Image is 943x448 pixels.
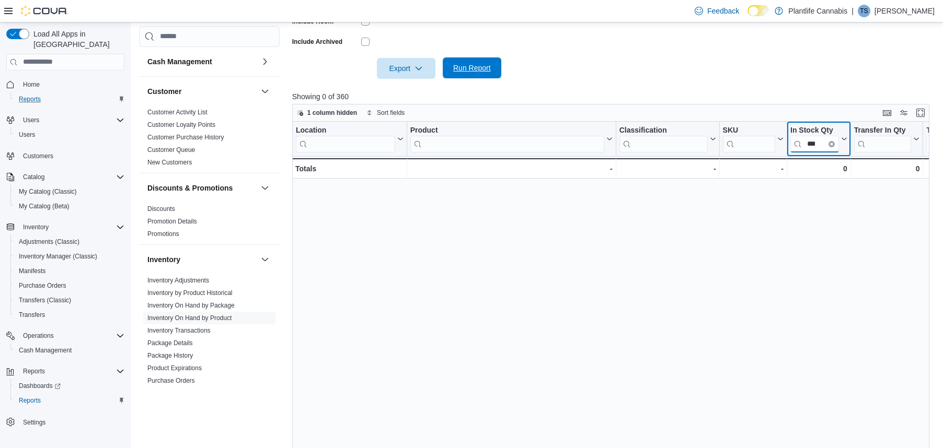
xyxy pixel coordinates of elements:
button: Transfers (Classic) [10,293,129,308]
div: Thara Shah [858,5,870,17]
a: Customer Queue [147,146,195,154]
div: Customer [139,106,280,173]
a: Package Details [147,339,193,347]
button: Customers [2,148,129,163]
h3: Inventory [147,254,180,265]
div: Classification [619,125,707,152]
a: Dashboards [10,379,129,393]
p: Showing 0 of 360 [292,91,936,102]
a: Inventory Adjustments [147,277,209,284]
span: Inventory On Hand by Product [147,314,232,322]
a: Reports [15,93,45,105]
div: Totals [295,162,404,175]
span: Operations [23,332,54,340]
a: New Customers [147,159,192,166]
span: Purchase Orders [19,281,66,290]
a: Inventory Manager (Classic) [15,250,101,263]
a: Customer Purchase History [147,134,224,141]
span: Package History [147,351,193,360]
span: Manifests [19,267,45,275]
button: Inventory [2,220,129,234]
span: TS [860,5,868,17]
div: Transfer In Qty [854,125,911,135]
span: Users [23,116,39,124]
span: New Customers [147,158,192,167]
span: Dark Mode [747,16,748,17]
button: Operations [19,329,58,342]
div: SKU [722,125,775,135]
p: Plantlife Cannabis [788,5,847,17]
span: Users [19,114,124,126]
div: Transfer In Qty [854,125,911,152]
button: Cash Management [147,56,257,67]
span: Inventory Manager (Classic) [19,252,97,261]
button: Purchase Orders [10,278,129,293]
span: Reports [15,394,124,407]
button: Catalog [19,171,49,183]
button: Operations [2,328,129,343]
span: Customer Activity List [147,108,208,116]
div: Discounts & Promotions [139,203,280,244]
input: Dark Mode [747,5,769,16]
span: Dashboards [15,380,124,392]
span: Promotions [147,230,179,238]
button: In Stock QtyClear input [790,125,847,152]
button: Cash Management [10,343,129,358]
span: Reports [19,365,124,378]
span: Reports [15,93,124,105]
div: In Stock Qty [790,125,839,152]
a: Inventory by Product Historical [147,289,233,297]
span: My Catalog (Classic) [15,185,124,198]
span: Dashboards [19,382,61,390]
span: Cash Management [19,346,72,355]
button: Run Report [443,57,501,78]
span: Settings [23,418,45,427]
span: Inventory Transactions [147,326,211,335]
span: Package Details [147,339,193,347]
span: Customers [23,152,53,160]
label: Include Archived [292,38,342,46]
span: Adjustments (Classic) [15,235,124,248]
a: Inventory Transactions [147,327,211,334]
button: Product [410,125,612,152]
a: Purchase Orders [15,279,71,292]
button: Clear input [828,140,834,147]
div: Location [296,125,395,152]
span: Customer Loyalty Points [147,121,215,129]
a: Cash Management [15,344,76,357]
button: Customer [259,85,271,98]
span: Sort fields [377,109,405,117]
span: Product Expirations [147,364,202,372]
button: Catalog [2,170,129,184]
button: Manifests [10,264,129,278]
a: Purchase Orders [147,377,195,384]
button: Adjustments (Classic) [10,234,129,249]
span: Customer Purchase History [147,133,224,142]
span: Feedback [707,6,739,16]
button: Enter fullscreen [914,107,927,119]
div: - [722,162,783,175]
span: My Catalog (Beta) [15,200,124,213]
button: Transfers [10,308,129,322]
a: Dashboards [15,380,65,392]
button: Discounts & Promotions [259,182,271,194]
button: Settings [2,414,129,429]
button: SKU [722,125,783,152]
p: | [852,5,854,17]
button: Transfer In Qty [854,125,919,152]
button: Users [19,114,43,126]
a: Product Expirations [147,364,202,372]
button: Inventory [259,253,271,266]
span: Reports [23,367,45,375]
span: Transfers (Classic) [15,294,124,306]
button: Reports [10,92,129,107]
a: Inventory On Hand by Product [147,314,232,322]
span: Manifests [15,265,124,277]
button: 1 column hidden [293,107,361,119]
div: 0 [854,162,919,175]
span: My Catalog (Beta) [19,202,70,210]
button: Discounts & Promotions [147,183,257,193]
